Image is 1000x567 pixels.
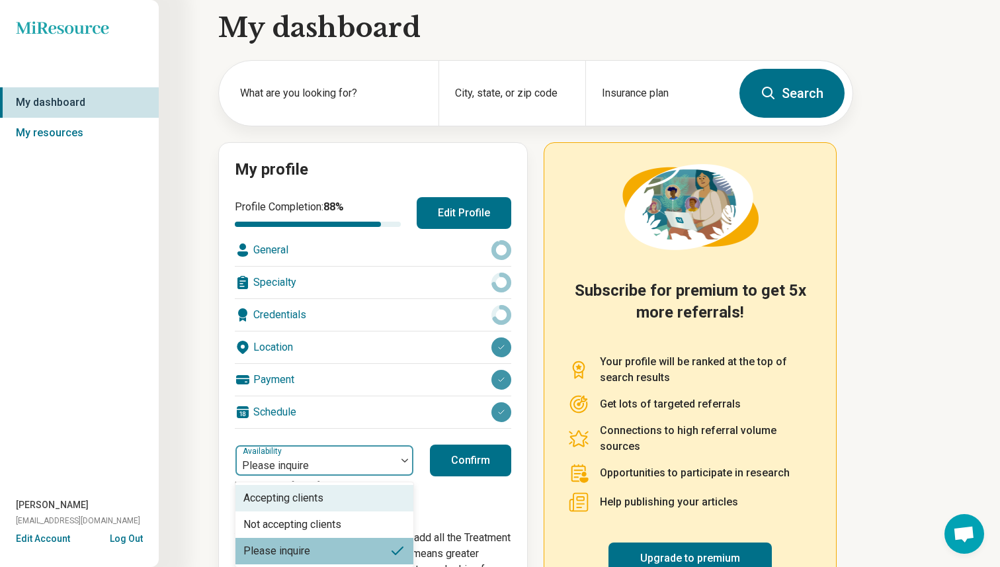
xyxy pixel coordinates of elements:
span: [PERSON_NAME] [16,498,89,512]
div: Specialty [235,267,511,298]
h2: My profile [235,159,511,181]
div: Payment [235,364,511,396]
div: Please inquire [243,543,310,559]
p: Get lots of targeted referrals [600,396,741,412]
button: Log Out [110,532,143,543]
span: [EMAIL_ADDRESS][DOMAIN_NAME] [16,515,140,527]
div: Profile Completion: [235,199,401,227]
div: Accepting clients [243,490,323,506]
p: Opportunities to participate in research [600,465,790,481]
label: What are you looking for? [240,85,423,101]
button: Edit Profile [417,197,511,229]
div: Location [235,331,511,363]
div: Open chat [944,514,984,554]
h1: My dashboard [218,9,853,46]
button: Search [739,69,845,118]
div: Schedule [235,396,511,428]
label: Availability [243,447,284,456]
button: Confirm [430,445,511,476]
div: Not accepting clients [243,517,341,533]
p: Last updated: [DATE] [235,479,414,493]
div: Credentials [235,299,511,331]
p: Your profile will be ranked at the top of search results [600,354,812,386]
button: Edit Account [16,532,70,546]
h2: Subscribe for premium to get 5x more referrals! [568,280,812,338]
p: Connections to high referral volume sources [600,423,812,455]
div: General [235,234,511,266]
p: Help publishing your articles [600,494,738,510]
span: 88 % [323,200,344,213]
